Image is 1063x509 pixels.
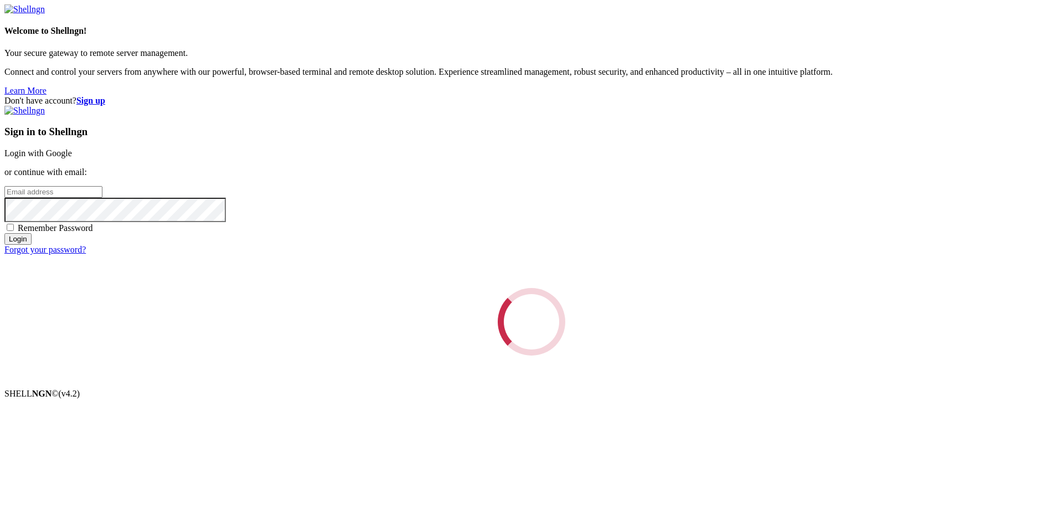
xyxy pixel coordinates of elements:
div: Don't have account? [4,96,1059,106]
input: Login [4,233,32,245]
a: Login with Google [4,148,72,158]
span: Remember Password [18,223,93,233]
div: Loading... [498,288,565,356]
p: Your secure gateway to remote server management. [4,48,1059,58]
h3: Sign in to Shellngn [4,126,1059,138]
img: Shellngn [4,4,45,14]
span: SHELL © [4,389,80,398]
span: 4.2.0 [59,389,80,398]
h4: Welcome to Shellngn! [4,26,1059,36]
img: Shellngn [4,106,45,116]
p: Connect and control your servers from anywhere with our powerful, browser-based terminal and remo... [4,67,1059,77]
input: Remember Password [7,224,14,231]
a: Forgot your password? [4,245,86,254]
b: NGN [32,389,52,398]
p: or continue with email: [4,167,1059,177]
a: Learn More [4,86,47,95]
input: Email address [4,186,102,198]
a: Sign up [76,96,105,105]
